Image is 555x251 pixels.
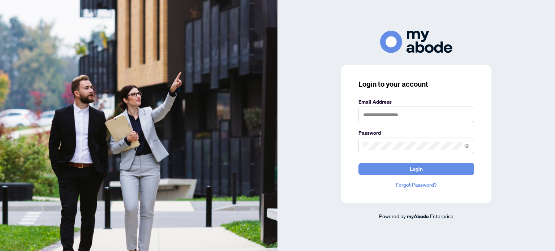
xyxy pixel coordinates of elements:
[358,129,474,137] label: Password
[410,163,423,175] span: Login
[407,212,429,220] a: myAbode
[430,213,453,219] span: Enterprise
[380,31,452,53] img: ma-logo
[464,143,469,148] span: eye-invisible
[358,79,474,89] h3: Login to your account
[379,213,406,219] span: Powered by
[358,98,474,106] label: Email Address
[358,181,474,189] a: Forgot Password?
[358,163,474,175] button: Login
